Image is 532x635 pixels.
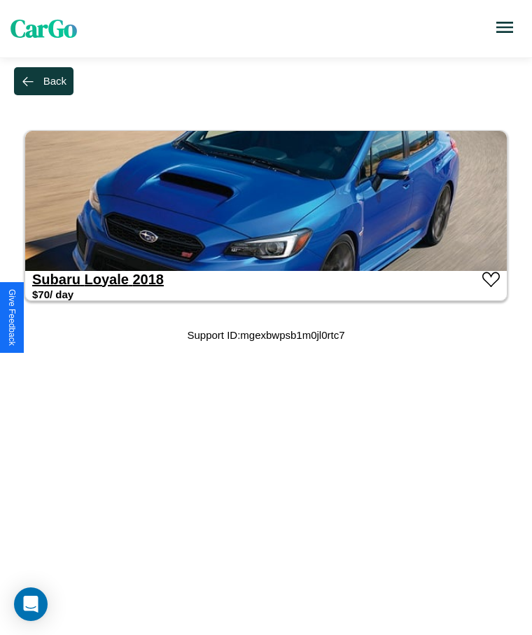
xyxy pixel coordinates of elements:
div: Open Intercom Messenger [14,587,48,621]
button: Back [14,67,73,95]
div: Give Feedback [7,289,17,346]
div: Back [43,75,66,87]
a: Subaru Loyale 2018 [32,272,164,287]
span: CarGo [10,12,77,46]
h3: $ 70 / day [32,288,73,300]
p: Support ID: mgexbwpsb1m0jl0rtc7 [187,326,344,344]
